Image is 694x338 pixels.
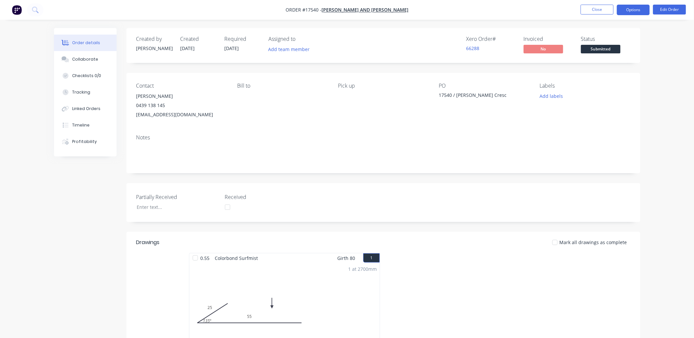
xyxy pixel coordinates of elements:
[617,5,650,15] button: Options
[466,36,516,42] div: Xero Order #
[136,239,160,246] div: Drawings
[180,36,217,42] div: Created
[225,193,307,201] label: Received
[338,83,428,89] div: Pick up
[560,239,627,246] span: Mark all drawings as complete
[54,117,117,133] button: Timeline
[136,92,227,119] div: [PERSON_NAME]0439 138 145[EMAIL_ADDRESS][DOMAIN_NAME]
[439,92,521,101] div: 17540 / [PERSON_NAME] Cresc
[136,134,630,141] div: Notes
[466,45,480,51] a: 66288
[72,89,90,95] div: Tracking
[54,68,117,84] button: Checklists 0/0
[72,106,100,112] div: Linked Orders
[54,84,117,100] button: Tracking
[338,253,355,263] span: Girth 80
[581,45,621,53] span: Submitted
[321,7,408,13] a: [PERSON_NAME] and [PERSON_NAME]
[524,36,573,42] div: Invoiced
[72,40,100,46] div: Order details
[540,83,630,89] div: Labels
[136,83,227,89] div: Contact
[524,45,563,53] span: No
[439,83,529,89] div: PO
[536,92,567,100] button: Add labels
[136,193,219,201] label: Partially Received
[72,73,101,79] div: Checklists 0/0
[237,83,327,89] div: Bill to
[54,51,117,68] button: Collaborate
[136,101,227,110] div: 0439 138 145
[72,139,97,145] div: Profitability
[269,45,314,54] button: Add team member
[180,45,195,51] span: [DATE]
[212,253,261,263] span: Colorbond Surfmist
[136,92,227,101] div: [PERSON_NAME]
[72,56,98,62] div: Collaborate
[265,45,313,54] button: Add team member
[581,36,630,42] div: Status
[269,36,335,42] div: Assigned to
[581,5,614,14] button: Close
[348,266,377,272] div: 1 at 2700mm
[581,45,621,55] button: Submitted
[136,110,227,119] div: [EMAIL_ADDRESS][DOMAIN_NAME]
[54,133,117,150] button: Profitability
[363,253,380,263] button: 1
[72,122,90,128] div: Timeline
[136,45,173,52] div: [PERSON_NAME]
[225,45,239,51] span: [DATE]
[12,5,22,15] img: Factory
[54,100,117,117] button: Linked Orders
[54,35,117,51] button: Order details
[136,36,173,42] div: Created by
[653,5,686,14] button: Edit Order
[225,36,261,42] div: Required
[198,253,212,263] span: 0.55
[286,7,321,13] span: Order #17540 -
